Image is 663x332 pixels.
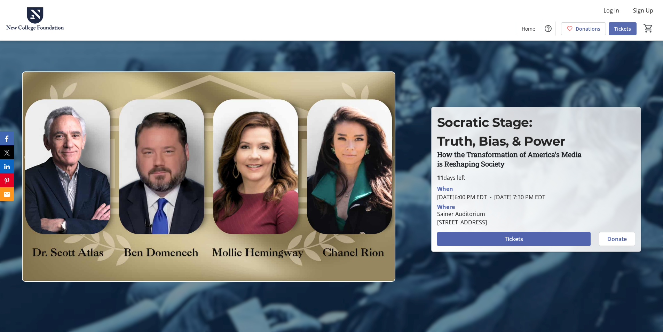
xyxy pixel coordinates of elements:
a: Donations [561,22,606,35]
span: Donations [576,25,600,32]
span: is Reshaping Society [437,159,505,168]
div: Sainer Auditorium [437,210,487,218]
button: Donate [599,232,635,246]
span: Tickets [614,25,631,32]
a: Tickets [609,22,637,35]
button: Help [541,22,555,36]
p: Truth, Bias, & Power [437,132,635,150]
span: Log In [603,6,619,15]
a: Home [516,22,541,35]
p: Socratic Stage: [437,113,635,132]
span: - [487,193,494,201]
img: New College Foundation's Logo [4,3,66,38]
p: days left [437,173,635,182]
span: [DATE] 7:30 PM EDT [487,193,545,201]
span: How the Transformation of America's Media [437,150,582,159]
span: Tickets [505,235,523,243]
span: Donate [607,235,627,243]
div: When [437,185,453,193]
span: 11 [437,174,443,182]
span: Sign Up [633,6,653,15]
div: [STREET_ADDRESS] [437,218,487,226]
div: Where [437,204,455,210]
span: Home [522,25,535,32]
button: Tickets [437,232,591,246]
button: Cart [642,22,655,34]
button: Log In [598,5,625,16]
img: Campaign CTA Media Photo [22,71,395,282]
span: [DATE] 6:00 PM EDT [437,193,487,201]
button: Sign Up [628,5,659,16]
